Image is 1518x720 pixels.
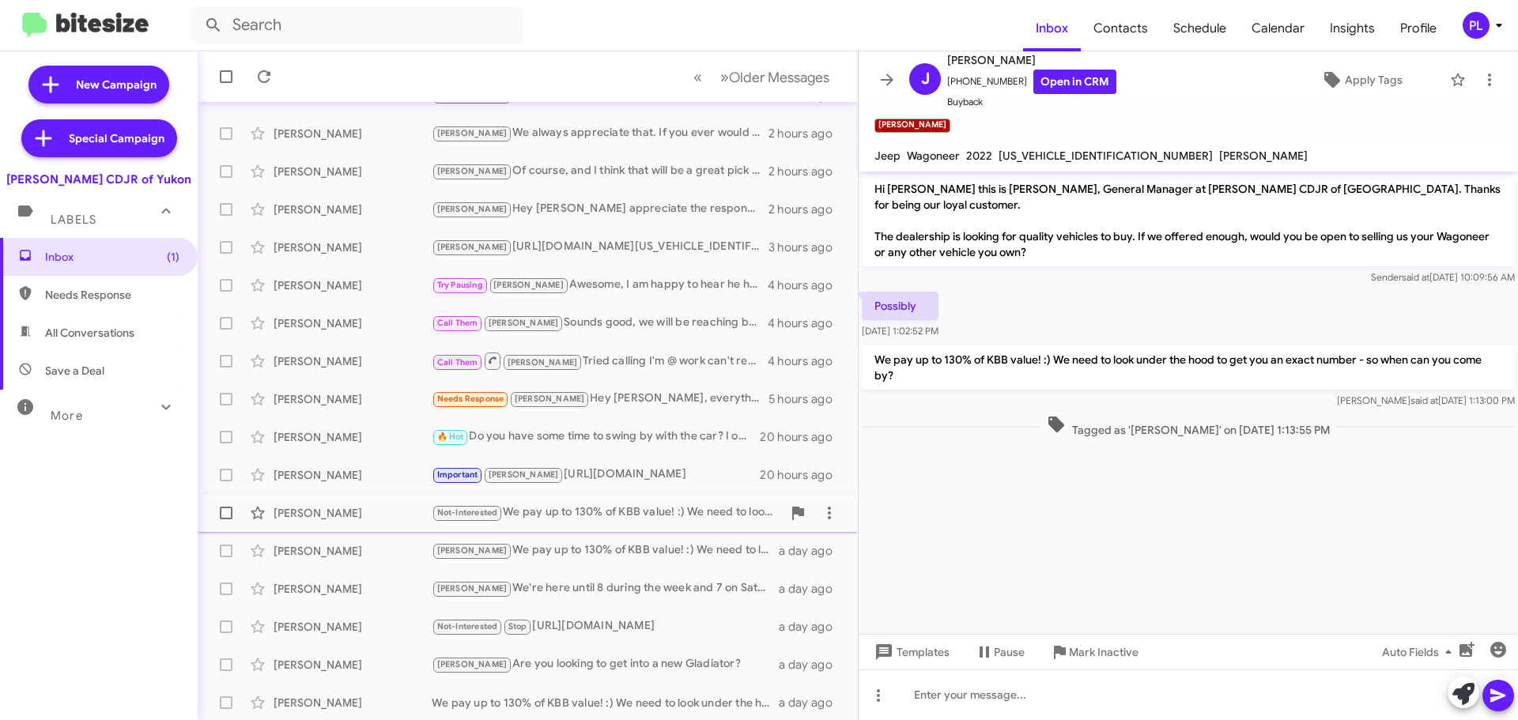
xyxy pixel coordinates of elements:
span: Wagoneer [907,149,960,163]
span: Call Them [437,318,478,328]
span: Auto Fields [1382,638,1458,666]
a: Open in CRM [1033,70,1116,94]
span: More [51,409,83,423]
div: We're here until 8 during the week and 7 on Saturdays. When are you available? [432,579,779,597]
p: Possibly [862,292,938,320]
div: Are you looking to get into a new Gladiator? [432,655,779,673]
button: Auto Fields [1369,638,1471,666]
span: Mark Inactive [1069,638,1138,666]
div: [PERSON_NAME] [274,164,432,179]
span: [DATE] 1:02:52 PM [862,325,938,337]
a: Profile [1388,6,1449,51]
div: a day ago [779,657,845,673]
button: Next [711,61,839,93]
span: [PERSON_NAME] [437,545,508,556]
span: (1) [167,249,179,265]
div: [PERSON_NAME] [274,353,432,369]
span: Call Them [437,357,478,368]
div: Hey [PERSON_NAME], everything was ok. The guys were nice and all, but we just weren't able to agr... [432,390,768,408]
a: Special Campaign [21,119,177,157]
div: 2 hours ago [768,202,845,217]
div: We always appreciate that. If you ever would love to leave a review for us, I always recommend ou... [432,124,768,142]
a: Inbox [1023,6,1081,51]
div: a day ago [779,581,845,597]
a: Schedule [1161,6,1239,51]
div: 4 hours ago [768,315,845,331]
a: New Campaign [28,66,169,104]
div: [PERSON_NAME] [274,505,432,521]
small: [PERSON_NAME] [874,119,950,133]
button: Apply Tags [1280,66,1442,94]
span: Tagged as '[PERSON_NAME]' on [DATE] 1:13:55 PM [1040,415,1336,438]
div: We pay up to 130% of KBB value! :) We need to look under the hood to get you an exact number - so... [432,503,782,522]
div: [PERSON_NAME] [274,126,432,141]
div: a day ago [779,695,845,711]
span: [PHONE_NUMBER] [947,70,1116,94]
div: a day ago [779,619,845,635]
span: Templates [871,638,950,666]
span: [PERSON_NAME] [437,583,508,594]
button: Previous [684,61,712,93]
div: a day ago [779,543,845,559]
button: Templates [859,638,962,666]
div: [PERSON_NAME] [274,277,432,293]
span: [PERSON_NAME] [508,357,578,368]
span: [PERSON_NAME] [437,659,508,669]
a: Calendar [1239,6,1317,51]
span: Pause [994,638,1025,666]
span: Inbox [45,249,179,265]
input: Search [191,6,523,44]
span: Needs Response [45,287,179,303]
span: said at [1410,394,1438,406]
div: [PERSON_NAME] [274,657,432,673]
div: We pay up to 130% of KBB value! :) We need to look under the hood to get you an exact number - so... [432,695,779,711]
div: We pay up to 130% of KBB value! :) We need to look under the hood to get you an exact number - so... [432,541,779,560]
div: [PERSON_NAME] [274,429,432,445]
p: We pay up to 130% of KBB value! :) We need to look under the hood to get you an exact number - so... [862,345,1515,390]
span: [PERSON_NAME] [489,469,559,480]
span: New Campaign [76,77,157,92]
div: 2 hours ago [768,126,845,141]
span: All Conversations [45,325,134,341]
span: [PERSON_NAME] [437,166,508,176]
span: [PERSON_NAME] [493,280,564,290]
span: Try Pausing [437,280,483,290]
span: Save a Deal [45,363,104,379]
span: 2022 [966,149,992,163]
a: Insights [1317,6,1388,51]
button: Pause [962,638,1037,666]
button: PL [1449,12,1501,39]
div: [PERSON_NAME] [274,202,432,217]
span: Labels [51,213,96,227]
div: Sounds good, we will be reaching back out to you around that time! [432,314,768,332]
div: [PERSON_NAME] [274,239,432,255]
span: Sender [DATE] 10:09:56 AM [1371,271,1515,283]
span: « [693,67,702,87]
button: Mark Inactive [1037,638,1151,666]
div: [PERSON_NAME] [274,543,432,559]
span: Special Campaign [69,130,164,146]
div: [URL][DOMAIN_NAME] [432,617,779,635]
div: [URL][DOMAIN_NAME] [432,466,760,484]
span: [PERSON_NAME] [947,51,1116,70]
div: Hey [PERSON_NAME] appreciate the response. We have seen a trend right now with rates going down a... [432,200,768,218]
a: Contacts [1081,6,1161,51]
span: Buyback [947,94,1116,110]
span: [PERSON_NAME] [515,394,585,404]
span: [PERSON_NAME] [489,318,559,328]
span: Apply Tags [1345,66,1403,94]
span: [US_VEHICLE_IDENTIFICATION_NUMBER] [999,149,1213,163]
div: PL [1463,12,1490,39]
span: J [921,66,930,92]
div: Awesome, I am happy to hear he has been able to help you out in the meantime. Just let us know wh... [432,276,768,294]
div: 5 hours ago [768,391,845,407]
span: » [720,67,729,87]
span: Jeep [874,149,901,163]
div: 20 hours ago [760,429,845,445]
div: 4 hours ago [768,277,845,293]
span: Not-Interested [437,507,498,518]
span: [PERSON_NAME] [1219,149,1308,163]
